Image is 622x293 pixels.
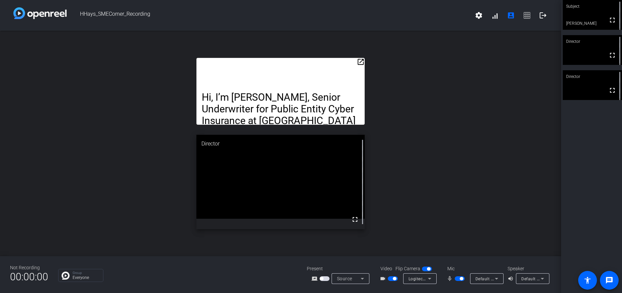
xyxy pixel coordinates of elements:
mat-icon: screen_share_outline [312,275,320,283]
mat-icon: settings [475,11,483,19]
div: Director [196,135,365,153]
div: Mic [441,265,508,272]
mat-icon: account_box [507,11,515,19]
mat-icon: logout [539,11,547,19]
span: Logitech Webcam C925e (046d:085b) [409,276,483,281]
div: Director [563,35,622,48]
mat-icon: mic_none [447,275,455,283]
mat-icon: open_in_new [357,58,365,66]
mat-icon: fullscreen [608,86,616,94]
p: Everyone [73,276,100,280]
span: Source [337,276,352,281]
button: signal_cellular_alt [487,7,503,23]
div: Present [307,265,374,272]
mat-icon: accessibility [584,276,592,284]
img: white-gradient.svg [13,7,67,19]
mat-icon: videocam_outline [380,275,388,283]
p: Group [73,271,100,275]
mat-icon: fullscreen [608,16,616,24]
div: Director [563,70,622,83]
p: Hi, I’m [PERSON_NAME], Senior Underwriter for Public Entity Cyber Insurance at [GEOGRAPHIC_DATA] ... [202,91,359,244]
div: Not Recording [10,264,48,271]
span: HHays_SMECorner_Recording [67,7,471,23]
mat-icon: volume_up [508,275,516,283]
div: Speaker [508,265,548,272]
span: Flip Camera [395,265,420,272]
span: Default - Microphone (Logitech Webcam C925e) (046d:085b) [475,276,595,281]
mat-icon: fullscreen [351,215,359,223]
span: Default - Speakers (Realtek(R) Audio) [521,276,594,281]
span: 00:00:00 [10,269,48,285]
img: Chat Icon [62,272,70,280]
mat-icon: fullscreen [608,51,616,59]
mat-icon: message [605,276,613,284]
span: Video [380,265,392,272]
